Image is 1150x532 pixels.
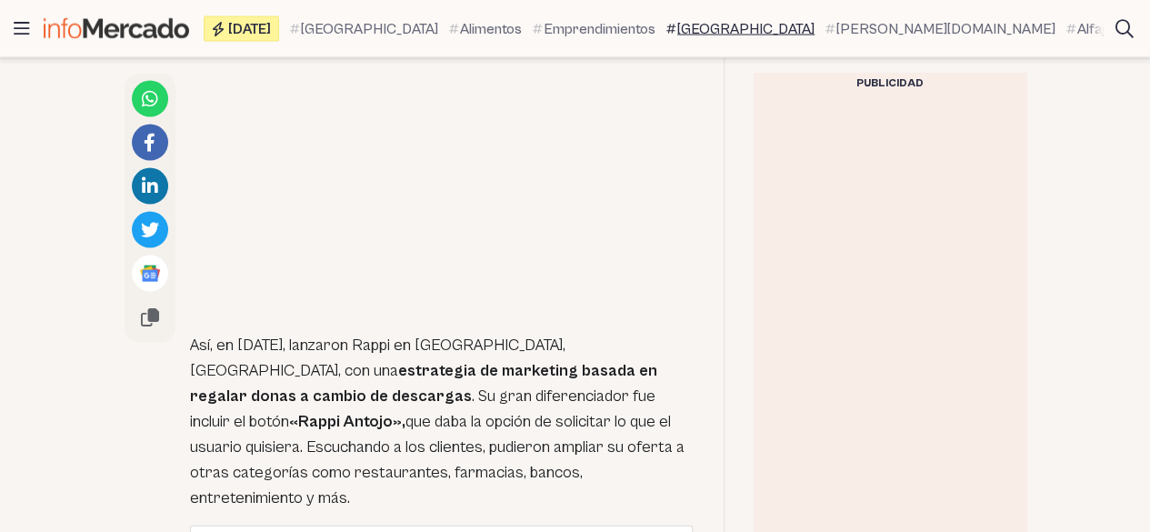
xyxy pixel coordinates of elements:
span: [GEOGRAPHIC_DATA] [301,18,438,40]
img: Google News logo [139,262,161,284]
strong: estrategia de marketing basada en regalar donas a cambio de descargas [190,361,657,406]
span: Alimentos [460,18,522,40]
img: Infomercado Colombia logo [44,18,189,39]
a: Emprendimientos [533,18,655,40]
p: Así, en [DATE], lanzaron Rappi en [GEOGRAPHIC_DATA], [GEOGRAPHIC_DATA], con una . Su gran diferen... [190,333,695,511]
a: [GEOGRAPHIC_DATA] [666,18,815,40]
div: Publicidad [754,73,1026,95]
span: [PERSON_NAME][DOMAIN_NAME] [836,18,1055,40]
iframe: Advertisement [190,64,695,318]
span: [GEOGRAPHIC_DATA] [677,18,815,40]
span: Emprendimientos [544,18,655,40]
a: [GEOGRAPHIC_DATA] [290,18,438,40]
span: [DATE] [228,22,271,36]
a: Alimentos [449,18,522,40]
strong: «Rappi Antojo», [289,412,405,431]
a: [PERSON_NAME][DOMAIN_NAME] [825,18,1055,40]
